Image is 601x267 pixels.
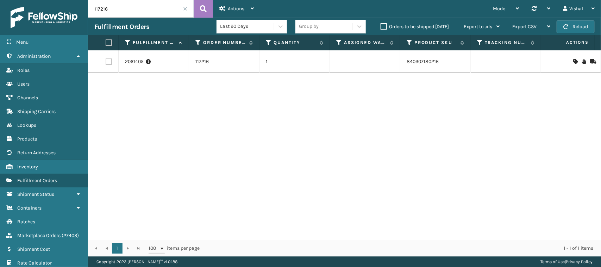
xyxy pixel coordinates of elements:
label: Quantity [274,39,316,46]
span: Mode [493,6,505,12]
i: Assign Carrier and Warehouse [573,59,577,64]
label: Fulfillment Order Id [133,39,175,46]
span: Export to .xls [464,24,492,30]
button: Reload [557,20,595,33]
span: Return Addresses [17,150,56,156]
span: Rate Calculator [17,260,52,266]
span: Actions [228,6,244,12]
span: ( 27403 ) [62,232,79,238]
span: Menu [16,39,29,45]
span: Products [17,136,37,142]
div: Group by [299,23,319,30]
span: Batches [17,219,35,225]
span: Lookups [17,122,36,128]
i: On Hold [582,59,586,64]
a: 117216 [195,58,209,65]
span: Roles [17,67,30,73]
a: Terms of Use [540,259,565,264]
div: 1 - 1 of 1 items [210,245,593,252]
i: Mark as Shipped [590,59,594,64]
span: Shipment Cost [17,246,50,252]
span: Shipping Carriers [17,108,56,114]
span: Containers [17,205,42,211]
span: items per page [149,243,200,254]
span: Marketplace Orders [17,232,61,238]
span: Shipment Status [17,191,54,197]
span: Export CSV [512,24,537,30]
span: Fulfillment Orders [17,178,57,184]
label: Tracking Number [485,39,527,46]
span: Actions [544,37,593,48]
label: Assigned Warehouse [344,39,387,46]
span: 100 [149,245,159,252]
a: 840307180216 [407,58,439,64]
span: Channels [17,95,38,101]
p: Copyright 2023 [PERSON_NAME]™ v 1.0.188 [96,256,177,267]
a: Privacy Policy [566,259,593,264]
div: | [540,256,593,267]
span: Users [17,81,30,87]
span: Administration [17,53,51,59]
img: logo [11,7,77,28]
label: Orders to be shipped [DATE] [381,24,449,30]
a: 2061405 [125,58,144,65]
span: Inventory [17,164,38,170]
a: 1 [112,243,123,254]
td: 1 [259,50,330,73]
label: Product SKU [414,39,457,46]
label: Order Number [203,39,246,46]
div: Last 90 Days [220,23,275,30]
h3: Fulfillment Orders [94,23,149,31]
